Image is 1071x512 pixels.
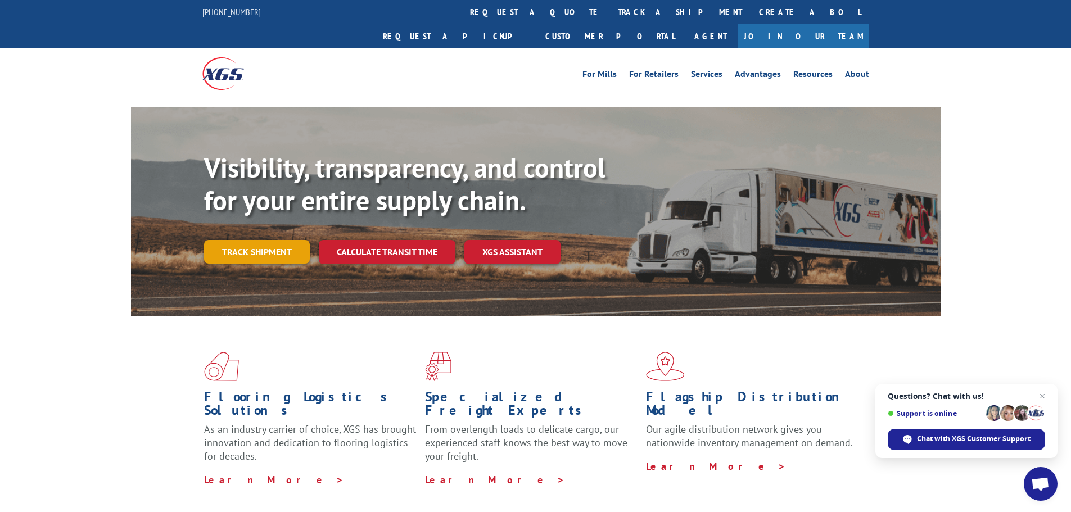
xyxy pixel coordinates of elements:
h1: Flagship Distribution Model [646,390,858,423]
a: Request a pickup [374,24,537,48]
span: Support is online [888,409,982,418]
img: xgs-icon-flagship-distribution-model-red [646,352,685,381]
a: Agent [683,24,738,48]
a: Learn More > [425,473,565,486]
div: Chat with XGS Customer Support [888,429,1045,450]
a: For Mills [582,70,617,82]
h1: Specialized Freight Experts [425,390,638,423]
a: Join Our Team [738,24,869,48]
img: xgs-icon-total-supply-chain-intelligence-red [204,352,239,381]
p: From overlength loads to delicate cargo, our experienced staff knows the best way to move your fr... [425,423,638,473]
span: Chat with XGS Customer Support [917,434,1031,444]
b: Visibility, transparency, and control for your entire supply chain. [204,150,605,218]
a: Learn More > [204,473,344,486]
a: About [845,70,869,82]
h1: Flooring Logistics Solutions [204,390,417,423]
a: Learn More > [646,460,786,473]
span: Close chat [1036,389,1049,403]
span: Our agile distribution network gives you nationwide inventory management on demand. [646,423,853,449]
a: Track shipment [204,240,310,264]
a: XGS ASSISTANT [464,240,561,264]
a: Services [691,70,722,82]
a: Customer Portal [537,24,683,48]
a: Resources [793,70,833,82]
a: [PHONE_NUMBER] [202,6,261,17]
span: Questions? Chat with us! [888,392,1045,401]
span: As an industry carrier of choice, XGS has brought innovation and dedication to flooring logistics... [204,423,416,463]
a: Advantages [735,70,781,82]
img: xgs-icon-focused-on-flooring-red [425,352,451,381]
a: Calculate transit time [319,240,455,264]
div: Open chat [1024,467,1058,501]
a: For Retailers [629,70,679,82]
